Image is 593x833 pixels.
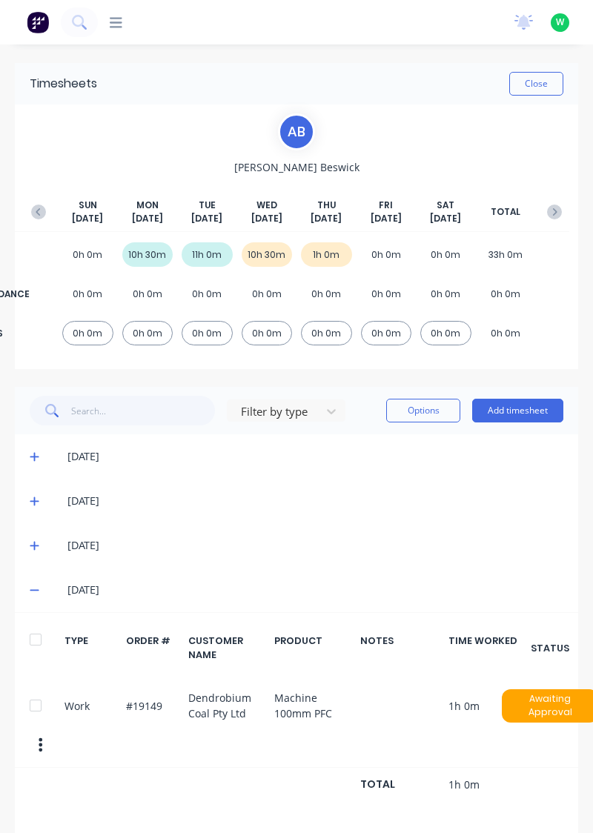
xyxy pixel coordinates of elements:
[72,212,103,225] span: [DATE]
[430,212,461,225] span: [DATE]
[251,212,282,225] span: [DATE]
[437,199,454,212] span: SAT
[242,282,293,306] div: 0h 0m
[361,242,412,267] div: 0h 0m
[301,282,352,306] div: 0h 0m
[122,282,173,306] div: 0h 0m
[311,212,342,225] span: [DATE]
[420,321,471,345] div: 0h 0m
[62,242,113,267] div: 0h 0m
[448,634,529,662] div: TIME WORKED
[122,321,173,345] div: 0h 0m
[420,242,471,267] div: 0h 0m
[480,282,531,306] div: 0h 0m
[27,11,49,33] img: Factory
[371,212,402,225] span: [DATE]
[234,159,360,175] span: [PERSON_NAME] Beswick
[64,634,118,662] div: TYPE
[67,493,563,509] div: [DATE]
[480,242,531,267] div: 33h 0m
[67,448,563,465] div: [DATE]
[480,321,531,345] div: 0h 0m
[182,282,233,306] div: 0h 0m
[360,634,440,662] div: NOTES
[420,282,471,306] div: 0h 0m
[361,282,412,306] div: 0h 0m
[274,634,352,662] div: PRODUCT
[67,537,563,554] div: [DATE]
[278,113,315,150] div: A B
[242,242,293,267] div: 10h 30m
[491,205,520,219] span: TOTAL
[67,582,563,598] div: [DATE]
[537,634,563,662] div: STATUS
[188,634,266,662] div: CUSTOMER NAME
[62,321,113,345] div: 0h 0m
[30,75,97,93] div: Timesheets
[242,321,293,345] div: 0h 0m
[556,16,564,29] span: W
[132,212,163,225] span: [DATE]
[182,242,233,267] div: 11h 0m
[182,321,233,345] div: 0h 0m
[71,396,216,425] input: Search...
[301,242,352,267] div: 1h 0m
[301,321,352,345] div: 0h 0m
[509,72,563,96] button: Close
[79,199,97,212] span: SUN
[256,199,277,212] span: WED
[472,399,563,422] button: Add timesheet
[191,212,222,225] span: [DATE]
[386,399,460,422] button: Options
[361,321,412,345] div: 0h 0m
[62,282,113,306] div: 0h 0m
[126,634,179,662] div: ORDER #
[136,199,159,212] span: MON
[317,199,336,212] span: THU
[199,199,216,212] span: TUE
[122,242,173,267] div: 10h 30m
[379,199,393,212] span: FRI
